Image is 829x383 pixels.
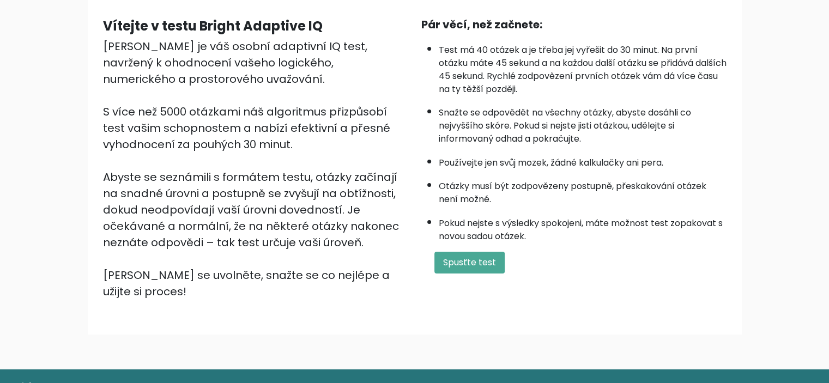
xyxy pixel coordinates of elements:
[103,17,323,35] font: Vítejte v testu Bright Adaptive IQ
[439,180,706,205] font: Otázky musí být zodpovězeny postupně, přeskakování otázek není možné.
[443,256,496,269] font: Spusťte test
[103,104,390,152] font: S více než 5000 otázkami náš algoritmus přizpůsobí test vašim schopnostem a nabízí efektivní a př...
[421,17,542,32] font: Pár věcí, než začnete:
[439,217,723,242] font: Pokud nejste s výsledky spokojeni, máte možnost test zopakovat s novou sadou otázek.
[434,252,505,273] button: Spusťte test
[103,268,390,299] font: [PERSON_NAME] se uvolněte, snažte se co nejlépe a užijte si proces!
[439,156,663,169] font: Používejte jen svůj mozek, žádné kalkulačky ani pera.
[103,169,399,250] font: Abyste se seznámili s formátem testu, otázky začínají na snadné úrovni a postupně se zvyšují na o...
[439,44,727,95] font: Test má 40 otázek a je třeba jej vyřešit do 30 minut. Na první otázku máte 45 sekund a na každou ...
[103,39,367,87] font: [PERSON_NAME] je váš osobní adaptivní IQ test, navržený k ohodnocení vašeho logického, numerickéh...
[439,106,691,145] font: Snažte se odpovědět na všechny otázky, abyste dosáhli co nejvyššího skóre. Pokud si nejste jisti ...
